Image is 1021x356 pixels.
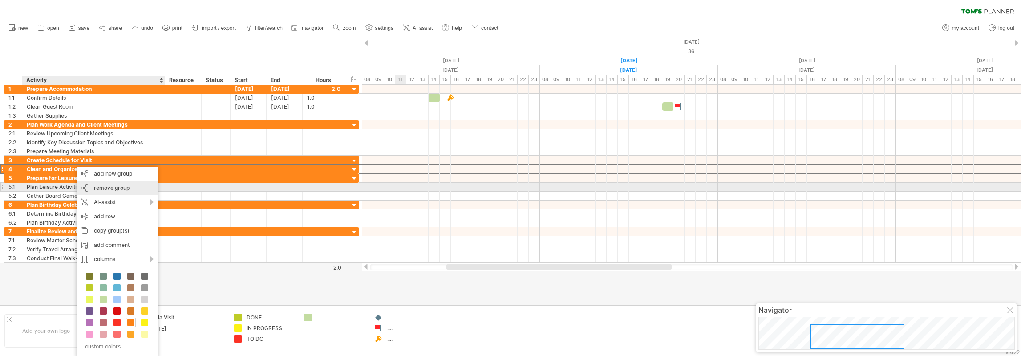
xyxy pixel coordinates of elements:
div: 5.2 [8,192,22,200]
div: 1 [148,336,223,344]
div: 23 [529,75,540,84]
div: Plan Work Agenda and Client Meetings [27,120,160,129]
div: 2.3 [8,147,22,155]
div: columns [77,252,158,266]
div: 16 [451,75,462,84]
div: add new group [77,167,158,181]
div: 09 [551,75,562,84]
div: Hours [302,76,344,85]
div: Prepare Accommodation [27,85,160,93]
div: 09 [729,75,740,84]
div: Determine Birthday Preferences and Guest List [27,209,160,218]
span: filter/search [255,25,283,31]
div: 7.3 [8,254,22,262]
div: [DATE] [231,102,267,111]
a: my account [940,22,982,34]
div: 17 [640,75,651,84]
div: 12 [940,75,952,84]
div: Start [235,76,261,85]
div: Clean Guest Room [27,102,160,111]
div: TO DO [247,335,295,343]
a: filter/search [243,22,285,34]
div: 20 [673,75,685,84]
div: 20 [851,75,863,84]
a: zoom [331,22,358,34]
div: 20 [495,75,506,84]
div: 14 [607,75,618,84]
div: 11 [573,75,584,84]
div: add comment [77,238,158,252]
div: Monday, 1 September 2025 [362,56,540,65]
div: Confirm Details [27,94,160,102]
div: Wednesday, 3 September 2025 [718,56,896,65]
a: navigator [290,22,326,34]
div: Review Upcoming Client Meetings [27,129,160,138]
a: save [66,22,92,34]
a: open [35,22,62,34]
div: 17 [996,75,1007,84]
div: 18 [1007,75,1018,84]
div: 1.0 [307,94,340,102]
div: 08 [362,75,373,84]
div: 22 [518,75,529,84]
div: 18 [829,75,840,84]
div: [DATE] [267,85,303,93]
div: 16 [985,75,996,84]
div: Activity [26,76,160,85]
div: 7.2 [8,245,22,254]
div: 11 [751,75,762,84]
div: .... [387,324,436,332]
div: 12 [762,75,774,84]
div: .... [317,314,365,321]
div: Monday, 1 September 2025 [362,65,540,75]
div: Gather Supplies [27,111,160,120]
span: AI assist [413,25,433,31]
div: 16 [807,75,818,84]
div: copy group(s) [77,224,158,238]
a: import / export [190,22,239,34]
div: 12 [406,75,417,84]
div: 08 [896,75,907,84]
div: 19 [840,75,851,84]
div: 14 [785,75,796,84]
div: 17 [818,75,829,84]
span: help [452,25,462,31]
div: Metla Visit [148,314,223,321]
div: IN PROGRESS [247,324,295,332]
div: Resource [169,76,196,85]
div: .... [387,314,436,321]
div: 15 [796,75,807,84]
div: 09 [373,75,384,84]
div: add row [77,209,158,224]
div: Finalize Review and Confirmation [27,227,160,236]
span: settings [375,25,393,31]
div: 13 [774,75,785,84]
div: 7 [8,227,22,236]
a: contact [469,22,501,34]
span: import / export [202,25,236,31]
div: 6 [8,201,22,209]
div: 1.3 [8,111,22,120]
span: contact [481,25,498,31]
div: Review Master Schedule for Accuracy [27,236,160,245]
div: Wednesday, 3 September 2025 [718,65,896,75]
span: navigator [302,25,324,31]
div: Prepare for Leisure Activities [27,174,160,182]
div: 21 [685,75,696,84]
div: Plan Birthday Celebration [27,201,160,209]
div: 19 [484,75,495,84]
div: 6.2 [8,218,22,227]
div: DONE [247,314,295,321]
div: Plan Leisure Activities and Games [27,183,160,191]
div: 13 [952,75,963,84]
a: AI assist [401,22,435,34]
div: 17 [462,75,473,84]
div: Identify Key Discussion Topics and Objectives [27,138,160,147]
div: 10 [384,75,395,84]
div: Clean and Organize Home [27,165,160,173]
div: 10 [740,75,751,84]
div: Tuesday, 2 September 2025 [540,65,718,75]
div: Gather Board Games, Puzzles, and Outdoor Equipment [27,192,160,200]
div: 2 [8,120,22,129]
div: 16 [629,75,640,84]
